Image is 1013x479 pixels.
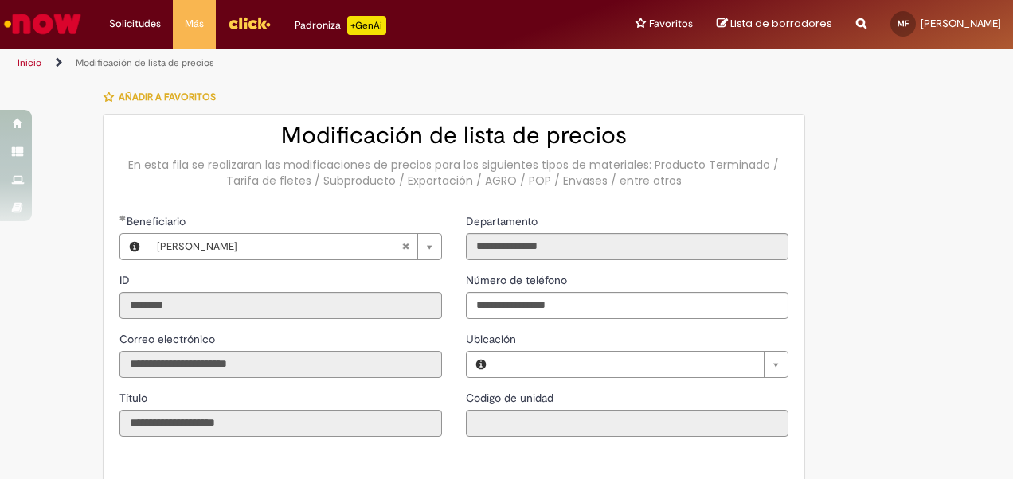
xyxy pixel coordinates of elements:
[466,332,519,346] span: Ubicación
[466,390,557,406] label: Solo lectura: Codigo de unidad
[347,16,386,35] p: +GenAi
[119,351,442,378] input: Correo electrónico
[466,273,570,287] span: Número de teléfono
[295,16,386,35] div: Padroniza
[466,391,557,405] span: Solo lectura: Codigo de unidad
[103,80,225,114] button: Añadir a favoritos
[119,157,788,189] div: En esta fila se realizaran las modificaciones de precios para los siguientes tipos de materiales:...
[467,352,495,377] button: Ubicación, Vista previa de este registro
[109,16,161,32] span: Solicitudes
[12,49,663,78] ul: Rutas de acceso a la página
[393,234,417,259] abbr: Borrar campo Beneficiario
[717,17,832,32] a: Lista de borradores
[119,215,127,221] span: Cumplimentación obligatoria
[157,234,401,259] span: [PERSON_NAME]
[119,391,151,405] span: Solo lectura: Título
[466,214,541,228] span: Solo lectura: Departamento
[898,18,909,29] span: MF
[119,292,442,319] input: ID
[119,390,151,406] label: Solo lectura: Título
[466,233,788,260] input: Departamento
[127,214,189,228] span: Obligatorios - Beneficiario
[76,56,214,69] a: Modificación de lista de precios
[119,91,216,103] span: Añadir a favoritos
[466,292,788,319] input: Número de teléfono
[921,17,1001,30] span: [PERSON_NAME]
[495,352,788,377] a: Borrar campo Ubicación
[466,213,541,229] label: Solo lectura: Departamento
[119,331,218,347] label: Solo lectura: Correo electrónico
[228,11,271,35] img: click_logo_yellow_360x200.png
[466,410,788,437] input: Codigo de unidad
[18,56,41,69] a: Inicio
[649,16,693,32] span: Favoritos
[119,332,218,346] span: Solo lectura: Correo electrónico
[185,16,204,32] span: Más
[2,8,84,40] img: ServiceNow
[120,234,149,259] button: Beneficiario, Vista previa de este registro Monica Fleitas
[149,234,441,259] a: [PERSON_NAME]Borrar campo Beneficiario
[730,16,832,31] span: Lista de borradores
[119,410,442,437] input: Título
[119,272,133,288] label: Solo lectura: ID
[119,273,133,287] span: Solo lectura: ID
[119,123,788,149] h2: Modificación de lista de precios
